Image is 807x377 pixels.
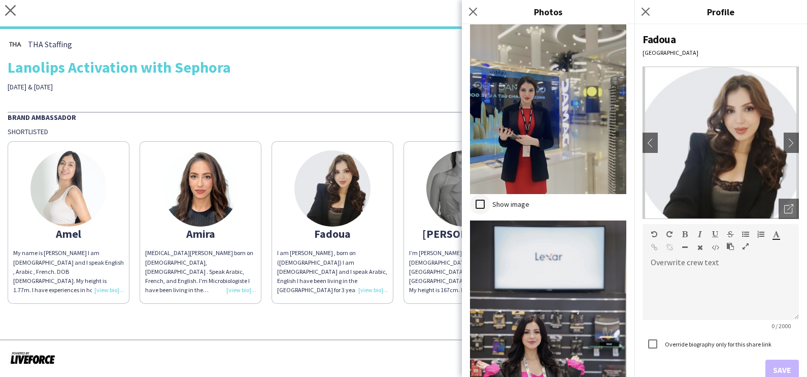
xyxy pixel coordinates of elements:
button: Redo [666,230,673,238]
button: HTML Code [712,243,719,252]
button: Italic [696,230,703,238]
label: Show image [490,200,529,209]
img: thumb-6582a0cdb5742.jpeg [162,150,239,227]
span: 0 / 2000 [763,322,799,330]
button: Bold [681,230,688,238]
div: [MEDICAL_DATA][PERSON_NAME] born on [DEMOGRAPHIC_DATA], [DEMOGRAPHIC_DATA] . Speak Arabic, French... [145,248,256,295]
img: thumb-6470954d7bde5.jpeg [426,150,502,227]
div: My name is [PERSON_NAME] I am [DEMOGRAPHIC_DATA] and I speak English , Arabic , French. DOB [DEMO... [13,248,124,295]
h3: Photos [462,5,634,18]
button: Horizontal Line [681,243,688,252]
div: I’m [PERSON_NAME], a [DEMOGRAPHIC_DATA]. From [GEOGRAPHIC_DATA], living in [GEOGRAPHIC_DATA] for ... [409,248,520,295]
div: Brand Ambassador [8,112,799,122]
div: Shortlisted [8,127,799,136]
span: THA Staffing [28,40,72,49]
img: thumb-66b264d8949b5.jpeg [30,150,107,227]
h3: Profile [634,5,807,18]
button: Paste as plain text [727,242,734,250]
div: Amira [145,229,256,238]
div: Lanolips Activation with Sephora [8,59,799,75]
div: Fadoua [643,33,799,46]
div: Amel [13,229,124,238]
button: Unordered List [742,230,749,238]
button: Text Color [772,230,780,238]
button: Strikethrough [727,230,734,238]
div: Open photos pop-in [779,199,799,219]
button: Clear Formatting [696,243,703,252]
div: [PERSON_NAME] [409,229,520,238]
label: Override biography only for this share link [663,340,771,348]
div: Fadoua [277,229,388,238]
div: [DATE] & [DATE] [8,82,285,91]
button: Fullscreen [742,242,749,250]
img: thumb-0b1c4840-441c-4cf7-bc0f-fa59e8b685e2..jpg [8,37,23,52]
button: Undo [651,230,658,238]
button: Underline [712,230,719,238]
img: thumb-655b6205cc862.jpeg [294,150,371,227]
button: Ordered List [757,230,764,238]
div: [GEOGRAPHIC_DATA] [643,49,799,56]
div: I am [PERSON_NAME] , born on ([DEMOGRAPHIC_DATA]) I am [DEMOGRAPHIC_DATA] and I speak Arabic, Eng... [277,248,388,295]
img: Powered by Liveforce [10,351,55,365]
img: Crew avatar or photo [643,67,799,219]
